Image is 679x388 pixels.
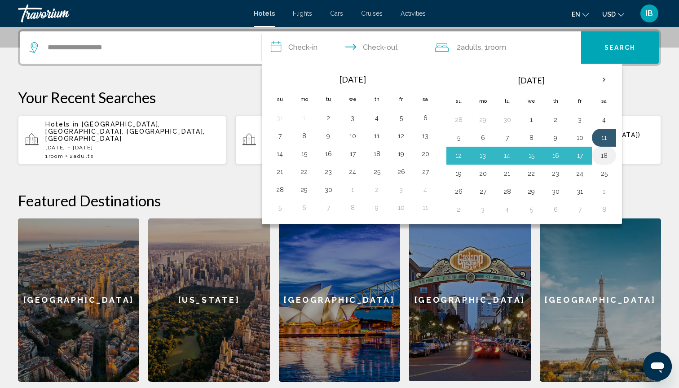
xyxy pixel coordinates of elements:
button: Day 30 [321,183,335,196]
button: Hotels in [GEOGRAPHIC_DATA], [GEOGRAPHIC_DATA], [GEOGRAPHIC_DATA], [GEOGRAPHIC_DATA][DATE] - [DAT... [18,115,226,165]
button: Day 16 [548,149,563,162]
span: 2 [70,153,93,159]
iframe: Кнопка запуска окна обмена сообщениями [643,352,672,381]
button: Day 2 [548,113,563,126]
button: Day 13 [418,130,432,142]
button: Day 17 [573,149,587,162]
button: Day 8 [524,131,538,144]
span: Cars [330,10,343,17]
button: Day 8 [597,203,611,216]
a: [GEOGRAPHIC_DATA] [409,218,530,382]
button: Day 21 [273,166,287,178]
button: Day 4 [370,112,384,124]
button: Day 15 [524,149,538,162]
a: Travorium [18,4,245,22]
button: Day 19 [451,167,466,180]
button: Change language [572,8,589,21]
th: [DATE] [471,70,592,91]
button: Day 11 [370,130,384,142]
span: USD [602,11,616,18]
button: Day 27 [418,166,432,178]
button: Day 8 [345,201,360,214]
button: Day 30 [500,113,514,126]
button: Day 18 [370,148,384,160]
button: Day 17 [345,148,360,160]
button: Day 10 [573,131,587,144]
a: Activities [401,10,426,17]
div: [GEOGRAPHIC_DATA] [409,218,530,381]
button: Day 4 [418,183,432,196]
span: IB [646,9,653,18]
span: Room [488,43,506,52]
span: 2 [457,41,481,54]
a: Cruises [361,10,383,17]
button: Hotels in [GEOGRAPHIC_DATA], [GEOGRAPHIC_DATA] ([GEOGRAPHIC_DATA])[DATE] - [DATE]1Room2Adults [235,115,444,165]
button: Search [581,31,659,64]
button: Day 18 [597,149,611,162]
a: [GEOGRAPHIC_DATA] [540,218,661,382]
button: Travelers: 2 adults, 0 children [426,31,582,64]
button: Day 8 [297,130,311,142]
button: Day 20 [418,148,432,160]
button: Day 31 [273,112,287,124]
button: Day 10 [394,201,408,214]
button: Day 9 [370,201,384,214]
span: Room [48,153,64,159]
button: Day 11 [597,131,611,144]
button: Day 12 [394,130,408,142]
button: Day 2 [451,203,466,216]
a: Hotels [254,10,275,17]
div: [GEOGRAPHIC_DATA] [18,218,139,382]
button: Day 24 [573,167,587,180]
button: Day 1 [597,185,611,198]
button: Day 11 [418,201,432,214]
button: Day 29 [476,113,490,126]
button: Day 7 [273,130,287,142]
button: Day 7 [321,201,335,214]
button: Day 28 [273,183,287,196]
button: Day 3 [394,183,408,196]
button: Day 28 [451,113,466,126]
th: [DATE] [292,70,413,89]
button: Day 6 [476,131,490,144]
button: Day 14 [273,148,287,160]
button: Day 7 [573,203,587,216]
p: Your Recent Searches [18,88,661,106]
p: [DATE] - [DATE] [45,144,219,151]
button: Day 23 [321,166,335,178]
button: Day 3 [345,112,360,124]
button: Day 5 [451,131,466,144]
span: 1 [45,153,63,159]
button: Day 3 [476,203,490,216]
button: Day 4 [500,203,514,216]
button: Day 16 [321,148,335,160]
button: Day 19 [394,148,408,160]
a: [GEOGRAPHIC_DATA] [279,218,400,382]
button: User Menu [638,4,661,23]
button: Day 21 [500,167,514,180]
span: Adults [74,153,93,159]
button: Day 20 [476,167,490,180]
button: Day 29 [524,185,538,198]
button: Day 5 [273,201,287,214]
button: Day 13 [476,149,490,162]
button: Day 5 [524,203,538,216]
button: Day 1 [524,113,538,126]
button: Day 25 [370,166,384,178]
button: Day 6 [548,203,563,216]
button: Day 22 [297,166,311,178]
a: Flights [293,10,312,17]
button: Next month [592,70,616,90]
button: Day 7 [500,131,514,144]
button: Day 6 [418,112,432,124]
a: [US_STATE] [148,218,269,382]
button: Day 14 [500,149,514,162]
button: Day 2 [370,183,384,196]
span: Search [604,44,636,52]
button: Day 25 [597,167,611,180]
button: Day 15 [297,148,311,160]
